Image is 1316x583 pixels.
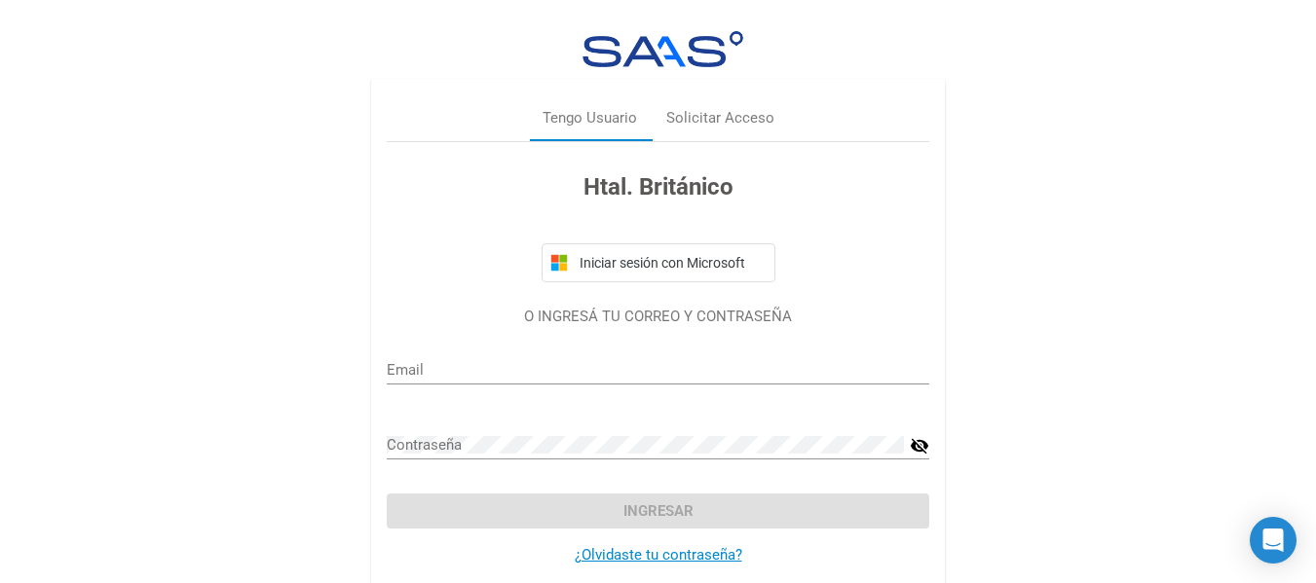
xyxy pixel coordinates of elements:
p: O INGRESÁ TU CORREO Y CONTRASEÑA [387,306,929,328]
button: Iniciar sesión con Microsoft [542,243,775,282]
button: Ingresar [387,493,929,528]
div: Open Intercom Messenger [1250,517,1297,564]
span: Iniciar sesión con Microsoft [576,255,767,271]
a: ¿Olvidaste tu contraseña? [575,546,742,564]
div: Solicitar Acceso [666,107,774,129]
h3: Htal. Británico [387,169,929,204]
mat-icon: visibility_off [910,434,929,457]
div: Tengo Usuario [543,107,637,129]
span: Ingresar [623,502,694,520]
